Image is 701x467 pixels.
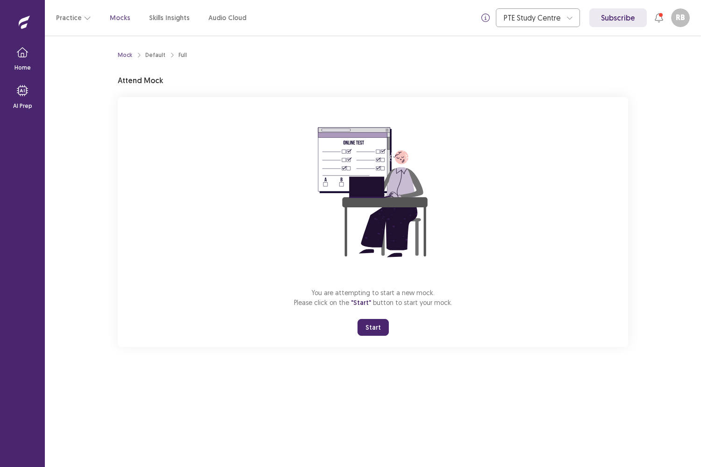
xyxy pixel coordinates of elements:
p: Home [14,64,31,72]
img: attend-mock [289,108,457,276]
button: RB [671,8,690,27]
a: Audio Cloud [208,13,246,23]
span: "Start" [351,298,371,307]
a: Mocks [110,13,130,23]
div: Default [145,51,165,59]
div: PTE Study Centre [504,9,562,27]
nav: breadcrumb [118,51,187,59]
p: You are attempting to start a new mock. Please click on the button to start your mock. [294,288,452,308]
p: AI Prep [13,102,32,110]
p: Attend Mock [118,75,163,86]
a: Subscribe [589,8,647,27]
div: Full [179,51,187,59]
a: Mock [118,51,132,59]
button: info [477,9,494,26]
button: Practice [56,9,91,26]
a: Skills Insights [149,13,190,23]
button: Start [358,319,389,336]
